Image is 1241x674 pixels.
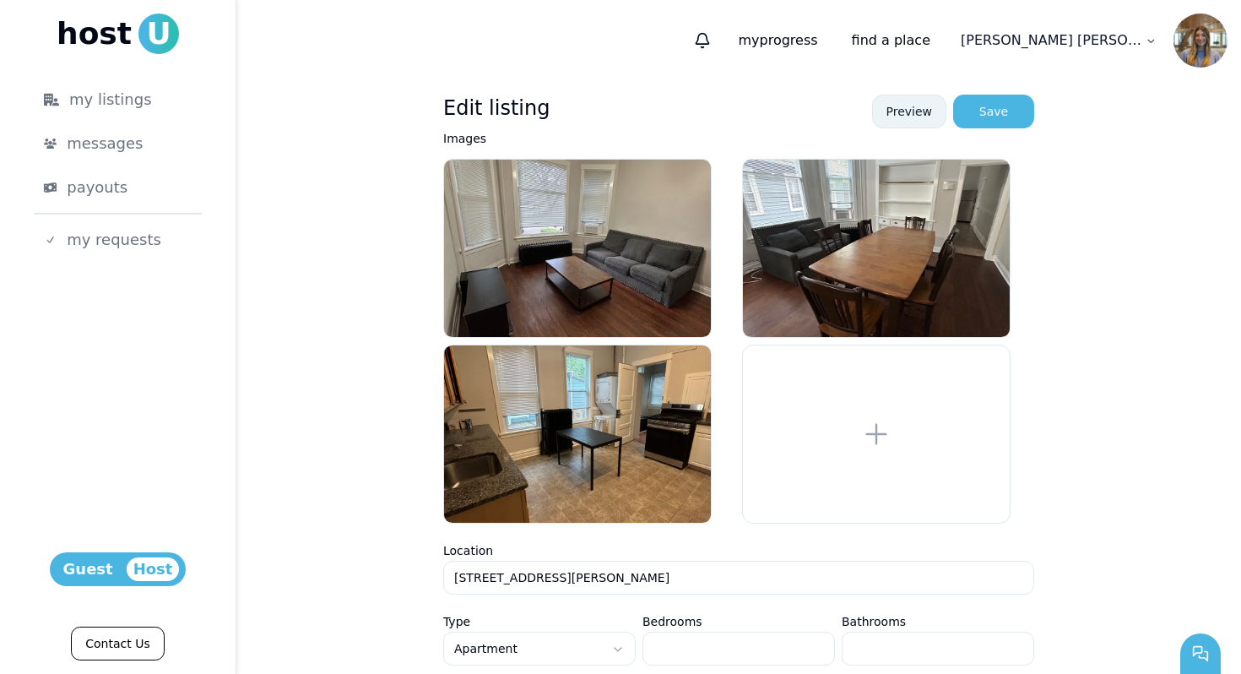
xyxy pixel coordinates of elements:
label: Images [443,132,486,145]
label: Location [443,544,493,557]
a: payouts [17,169,219,206]
img: listing/cmemxxao903ofg3pnh935hd8m/tzq5jgqhbtzzskqms0bd4qww [743,160,1010,337]
span: my [738,32,759,48]
div: my listings [44,88,192,111]
button: Save [953,95,1034,128]
a: messages [17,125,219,162]
label: Bedrooms [642,615,702,628]
label: Bathrooms [842,615,906,628]
h3: Edit listing [443,95,550,128]
span: Host [127,557,180,581]
a: [PERSON_NAME] [PERSON_NAME] [951,24,1167,57]
img: listing/cmemxxao903ofg3pnh935hd8m/k6npvw58ol5wn4tq5525ia05 [444,345,711,523]
a: my listings [17,81,219,118]
img: listing/cmemxxao903ofg3pnh935hd8m/tmthskakh4oh4zyehsbvt19k [444,160,711,337]
p: progress [724,24,831,57]
span: U [138,14,179,54]
span: messages [67,132,143,155]
p: [PERSON_NAME] [PERSON_NAME] [961,30,1142,51]
span: my requests [67,228,161,252]
span: Guest [57,557,120,581]
span: payouts [67,176,127,199]
div: Save [979,103,1008,120]
a: Preview [872,95,947,128]
a: Contact Us [71,627,164,660]
a: my requests [17,221,219,258]
label: Type [443,615,470,628]
button: [STREET_ADDRESS][PERSON_NAME] [443,561,1034,595]
a: hostU [57,14,179,54]
span: host [57,17,132,51]
a: find a place [838,24,944,57]
img: Zoe Lobel avatar [1173,14,1227,68]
